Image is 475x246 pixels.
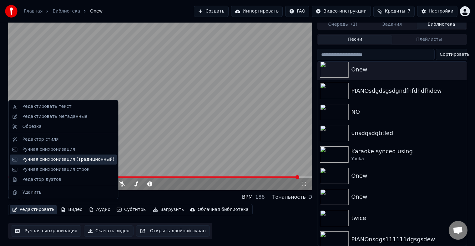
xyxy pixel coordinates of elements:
div: D [308,193,312,201]
button: Импортировать [231,6,283,17]
a: Главная [24,8,43,14]
div: PIANOsdgdsgsdgndfhfdhdfhdew [351,86,464,95]
div: Onew [351,171,464,180]
a: Открытый чат [449,221,467,240]
button: Плейлисты [392,35,466,44]
span: Кредиты [385,8,405,14]
div: Обрезка [22,123,42,130]
button: Библиотека [417,20,466,29]
button: Песни [318,35,392,44]
div: Onew [351,65,464,74]
img: youka [5,5,18,18]
div: 188 [255,193,265,201]
div: Youka [351,156,464,162]
button: Субтитры [114,205,149,214]
span: Onew [90,8,103,14]
div: Тональность [272,193,306,201]
div: Редактор стиля [22,136,58,143]
div: Onew [351,192,464,201]
button: FAQ [285,6,309,17]
button: Очередь [318,20,367,29]
div: Облачная библиотека [198,207,249,213]
div: Удалить [22,189,41,196]
button: Настройки [417,6,457,17]
button: Кредиты7 [373,6,415,17]
button: Создать [194,6,228,17]
div: Редактировать метаданные [22,113,87,120]
div: twice [351,214,464,222]
nav: breadcrumb [24,8,103,14]
button: Редактировать [10,205,57,214]
span: Сортировать [440,51,470,58]
button: Скачать видео [84,225,134,237]
div: BPM [242,193,253,201]
div: NO [351,107,464,116]
span: ( 1 ) [351,21,357,28]
button: Видео-инструкции [312,6,371,17]
div: Редактировать текст [22,103,71,110]
div: Настройки [429,8,453,14]
div: Ручная синхронизация (Традиционный) [22,156,114,163]
button: Задания [367,20,417,29]
button: Ручная синхронизация [11,225,82,237]
a: Библиотека [53,8,80,14]
div: unsdgsdgtitled [351,129,464,138]
div: Ручная синхронизация [22,146,75,153]
div: Karaoke synced using [351,147,464,156]
div: Ручная синхронизация строк [22,166,89,173]
span: 7 [408,8,411,14]
button: Аудио [86,205,113,214]
button: Загрузить [150,205,186,214]
button: Открыть двойной экран [136,225,210,237]
div: PIANOnsdgs111111dgsgsdew [351,235,464,244]
div: Редактор дуэтов [22,176,61,183]
button: Видео [58,205,85,214]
